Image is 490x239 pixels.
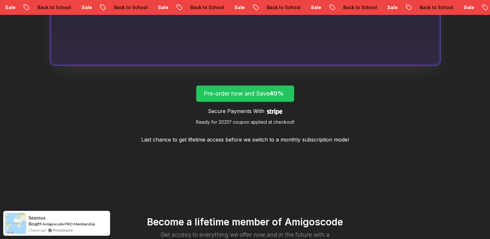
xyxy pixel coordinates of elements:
p: Back to School [185,4,229,11]
p: Sale [229,4,250,11]
p: Ready for 2025? coupon applied at checkout! [196,119,294,125]
p: Back to School [338,4,382,11]
p: Back to School [262,4,306,11]
span: 2 hours ago [28,227,46,233]
a: Amigoscode PRO Membership [42,222,95,226]
p: Pre-order now and Save [204,89,287,98]
span: Seamus [28,215,46,221]
a: lifetime-access [196,85,294,125]
p: Back to School [32,4,76,11]
a: ProveSource [53,227,73,233]
p: Sale [306,4,326,11]
p: Sale [459,4,479,11]
p: Back to School [415,4,459,11]
h2: Become a lifetime member of Amigoscode [51,216,439,228]
p: Sale [382,4,403,11]
p: Secure Payments With [208,107,264,115]
p: Sale [76,4,97,11]
p: Last chance to get lifetime access before we switch to a monthly subscription model [141,136,349,143]
img: provesource social proof notification image [5,213,26,234]
span: Bought [28,221,42,226]
p: Sale [153,4,174,11]
p: Back to School [109,4,153,11]
span: 40% [269,90,284,97]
